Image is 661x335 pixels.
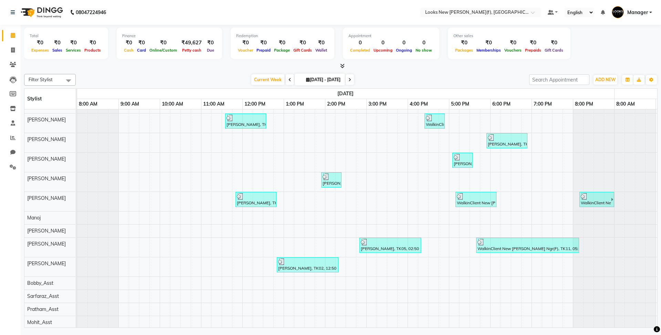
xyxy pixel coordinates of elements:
span: Memberships [475,48,503,53]
span: Counter_Sales [27,104,60,110]
div: 0 [348,39,372,47]
span: Mohit_Asst [27,319,52,325]
div: ₹0 [292,39,314,47]
div: WalkinClient New [PERSON_NAME](F), TK08, 05:10 PM-06:10 PM, Ironing Curls(F)* (₹650),GK Wash Cond... [456,193,496,206]
a: 7:00 PM [532,99,554,109]
span: Services [64,48,83,53]
span: Upcoming [372,48,394,53]
div: WalkinClient New [PERSON_NAME](F), TK06, 04:25 PM-04:55 PM, Ironing Curls(F)* (₹650) [425,115,444,128]
div: [PERSON_NAME], TK09, 05:55 PM-06:55 PM, GK Wash Conditioning(F)* (₹450),Blow Dry Stylist(F)* (₹400) [487,134,527,147]
span: Cash [122,48,135,53]
div: ₹0 [314,39,329,47]
span: Packages [453,48,475,53]
div: 0 [394,39,414,47]
span: Due [205,48,216,53]
div: WalkinClient New [PERSON_NAME] Ngr(F), TK11, 05:40 PM-08:10 PM, Dermalogica Cleanup(F) (₹2500),No... [477,239,578,252]
div: ₹0 [83,39,103,47]
div: ₹0 [122,39,135,47]
span: [PERSON_NAME] [27,195,66,201]
div: ₹0 [204,39,217,47]
a: 12:00 PM [243,99,267,109]
div: ₹49,627 [179,39,204,47]
div: ₹0 [64,39,83,47]
div: ₹0 [148,39,179,47]
span: Wallet [314,48,329,53]
a: 5:00 PM [449,99,471,109]
span: Vouchers [503,48,523,53]
span: Prepaids [523,48,543,53]
span: Sales [51,48,64,53]
div: Appointment [348,33,434,39]
div: WalkinClient New [PERSON_NAME](F), TK11, 08:10 PM-09:40 PM, Ironing Curls(F)* (₹650),Roots Touchu... [580,193,611,206]
span: [PERSON_NAME] [27,228,66,234]
div: [PERSON_NAME], TK02, 12:50 PM-02:20 PM, Upper Lip Wax (₹100),Chin Wax (₹100),Nose Wax (₹200) [277,258,338,271]
span: ADD NEW [595,77,616,82]
input: Search Appointment [529,74,589,85]
span: Gift Cards [292,48,314,53]
span: Online/Custom [148,48,179,53]
span: Sarfaraz_Asst [27,293,59,299]
span: [PERSON_NAME] [27,175,66,182]
div: [PERSON_NAME], TK05, 02:50 PM-04:20 PM, Pinkini Wax Premium (₹2000),Eyebrows (₹200) [360,239,420,252]
a: 11:00 AM [201,99,226,109]
div: ₹0 [453,39,475,47]
span: Ongoing [394,48,414,53]
button: ADD NEW [594,75,617,85]
img: logo [18,3,65,22]
a: 9:00 AM [119,99,141,109]
span: [DATE] - [DATE] [304,77,342,82]
span: [PERSON_NAME] [27,117,66,123]
span: Current Week [251,74,284,85]
span: [PERSON_NAME] [27,241,66,247]
div: ₹0 [475,39,503,47]
div: 0 [372,39,394,47]
div: ₹0 [30,39,51,47]
span: Pratham_Asst [27,306,59,312]
div: ₹0 [236,39,255,47]
span: Filter Stylist [29,77,53,82]
span: Petty cash [180,48,203,53]
span: Stylist [27,96,42,102]
div: Finance [122,33,217,39]
span: Bobby_Asst [27,280,53,286]
span: [PERSON_NAME] [27,136,66,142]
a: 6:00 PM [491,99,512,109]
div: [PERSON_NAME] bhaveja, TK07, 05:05 PM-05:35 PM, Ironing Curls(F)* (₹650) [453,154,472,167]
span: Products [83,48,103,53]
div: [PERSON_NAME], TK01, 11:35 AM-12:35 PM, Roots Touchup Majirel(F) (₹1700) [226,115,265,128]
div: ₹0 [523,39,543,47]
a: 3:00 PM [367,99,388,109]
span: Package [272,48,292,53]
b: 08047224946 [76,3,106,22]
span: [PERSON_NAME] [27,260,66,267]
div: ₹0 [51,39,64,47]
span: Manoj [27,215,41,221]
div: ₹0 [135,39,148,47]
span: Gift Cards [543,48,565,53]
div: ₹0 [255,39,272,47]
a: 4:00 PM [408,99,430,109]
span: Card [135,48,148,53]
span: Voucher [236,48,255,53]
span: Prepaid [255,48,272,53]
a: 10:00 AM [160,99,185,109]
div: Redemption [236,33,329,39]
div: 0 [414,39,434,47]
div: Other sales [453,33,565,39]
a: 2:00 PM [325,99,347,109]
a: 8:00 AM [615,99,637,109]
div: ₹0 [543,39,565,47]
div: ₹0 [503,39,523,47]
a: 8:00 PM [573,99,595,109]
div: Total [30,33,103,39]
div: ₹0 [272,39,292,47]
span: No show [414,48,434,53]
div: [PERSON_NAME], TK02, 11:50 AM-12:50 PM, Roots Touchup Inoa(F) (₹2000) [236,193,276,206]
a: September 1, 2025 [336,89,355,99]
a: 1:00 PM [284,99,306,109]
span: Completed [348,48,372,53]
span: Expenses [30,48,51,53]
div: [PERSON_NAME], TK03, 01:55 PM-02:25 PM, Ironing Curls(F)* (₹650) [322,173,341,186]
span: [PERSON_NAME] [27,156,66,162]
a: 8:00 AM [77,99,99,109]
